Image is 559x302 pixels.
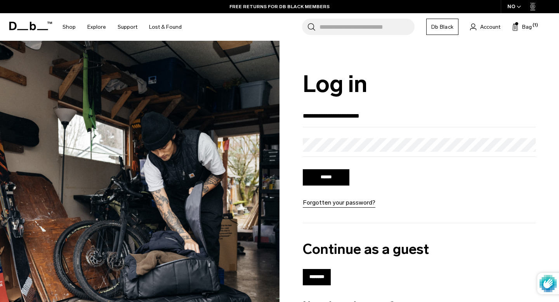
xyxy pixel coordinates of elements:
span: Bag [522,23,532,31]
span: Account [480,23,500,31]
a: FREE RETURNS FOR DB BLACK MEMBERS [229,3,330,10]
span: (1) [533,22,538,29]
a: Forgotten your password? [303,198,375,207]
a: Account [470,22,500,31]
h2: Continue as a guest [303,239,536,260]
img: Protected by hCaptcha [540,273,557,294]
button: Bag (1) [512,22,532,31]
h1: Log in [303,71,536,97]
a: Explore [87,13,106,41]
nav: Main Navigation [57,13,187,41]
a: Db Black [426,19,458,35]
a: Shop [62,13,76,41]
a: Support [118,13,137,41]
a: Lost & Found [149,13,182,41]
